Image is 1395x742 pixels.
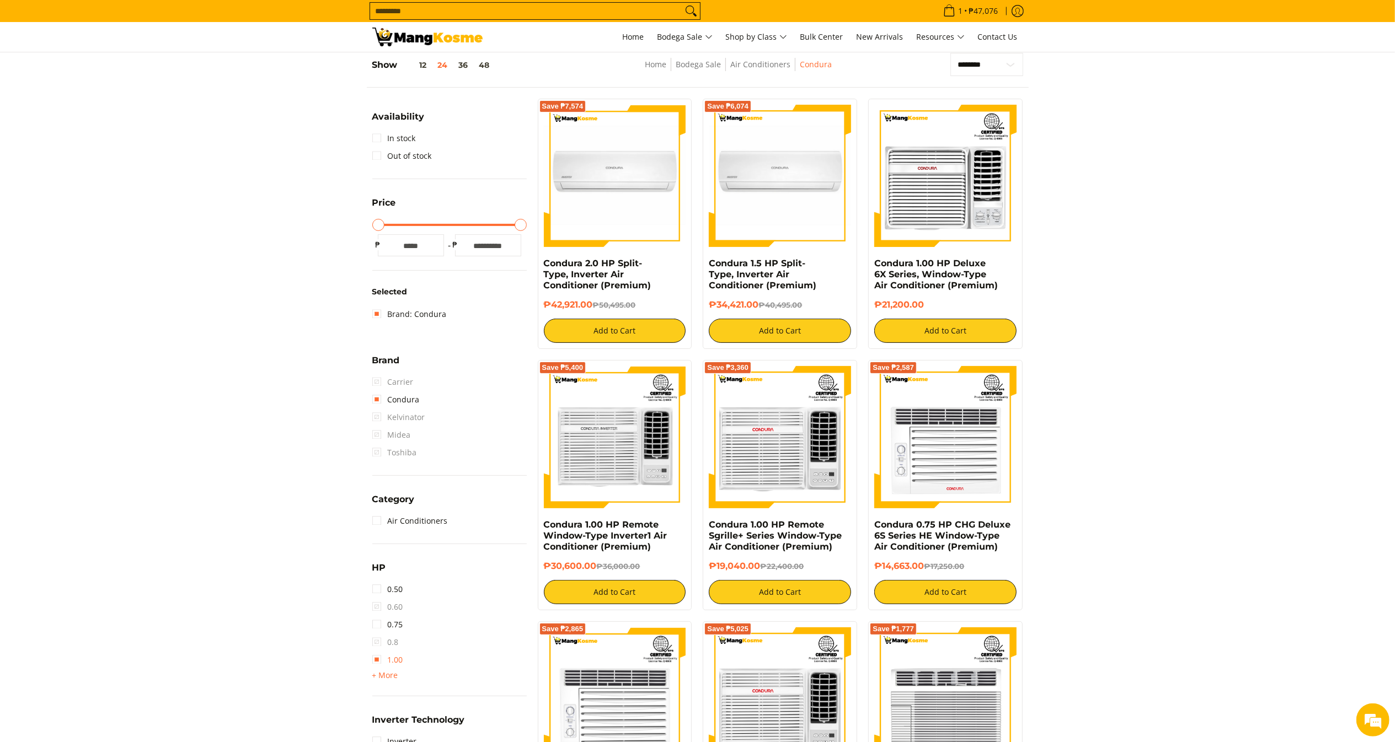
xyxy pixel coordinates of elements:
[720,22,793,52] a: Shop by Class
[707,103,749,110] span: Save ₱6,074
[544,299,686,310] h6: ₱42,921.00
[924,562,964,571] del: ₱17,250.00
[709,519,842,552] a: Condura 1.00 HP Remote Sgrille+ Series Window-Type Air Conditioner (Premium)
[372,373,414,391] span: Carrier
[372,580,403,598] a: 0.50
[372,28,483,46] img: Bodega Sale Aircon l Mang Kosme: Home Appliances Warehouse Sale
[758,300,802,309] del: ₱40,495.00
[372,391,420,408] a: Condura
[450,239,461,250] span: ₱
[372,671,398,680] span: + More
[474,61,495,69] button: 48
[726,30,787,44] span: Shop by Class
[372,598,403,616] span: 0.60
[623,31,644,42] span: Home
[873,364,914,371] span: Save ₱2,587
[593,300,636,309] del: ₱50,495.00
[730,59,790,69] a: Air Conditioners
[372,112,425,130] summary: Open
[709,366,851,508] img: condura-sgrille-series-window-type-remote-aircon-premium-full-view-mang-kosme
[372,563,386,580] summary: Open
[617,22,650,52] a: Home
[372,198,396,207] span: Price
[372,198,396,216] summary: Open
[542,364,584,371] span: Save ₱5,400
[372,356,400,365] span: Brand
[874,366,1017,508] img: Condura 0.75 HP CHG Deluxe 6S Series HE Window-Type Air Conditioner (Premium)
[372,356,400,373] summary: Open
[372,147,432,165] a: Out of stock
[978,31,1018,42] span: Contact Us
[968,7,1000,15] span: ₱47,076
[542,103,584,110] span: Save ₱7,574
[874,580,1017,604] button: Add to Cart
[372,60,495,71] h5: Show
[372,616,403,633] a: 0.75
[372,633,399,651] span: 0.8
[372,239,383,250] span: ₱
[707,626,749,632] span: Save ₱5,025
[800,58,832,72] span: Condura
[874,519,1011,552] a: Condura 0.75 HP CHG Deluxe 6S Series HE Window-Type Air Conditioner (Premium)
[372,408,425,426] span: Kelvinator
[597,562,640,571] del: ₱36,000.00
[372,512,448,530] a: Air Conditioners
[795,22,849,52] a: Bulk Center
[709,319,851,343] button: Add to Cart
[372,112,425,121] span: Availability
[372,651,403,669] a: 1.00
[709,561,851,572] h6: ₱19,040.00
[432,61,453,69] button: 24
[372,287,527,297] h6: Selected
[874,258,998,291] a: Condura 1.00 HP Deluxe 6X Series, Window-Type Air Conditioner (Premium)
[709,299,851,310] h6: ₱34,421.00
[372,444,417,461] span: Toshiba
[917,30,965,44] span: Resources
[682,3,700,19] button: Search
[544,519,667,552] a: Condura 1.00 HP Remote Window-Type Inverter1 Air Conditioner (Premium)
[874,319,1017,343] button: Add to Cart
[957,7,965,15] span: 1
[911,22,970,52] a: Resources
[544,366,686,508] img: Condura 1.00 HP Remote Window-Type Inverter1 Air Conditioner (Premium)
[676,59,721,69] a: Bodega Sale
[398,61,432,69] button: 12
[709,105,851,247] img: condura-split-type-inverter-air-conditioner-class-b-full-view-mang-kosme
[851,22,909,52] a: New Arrivals
[372,305,447,323] a: Brand: Condura
[707,364,749,371] span: Save ₱3,360
[544,561,686,572] h6: ₱30,600.00
[494,22,1023,52] nav: Main Menu
[453,61,474,69] button: 36
[372,716,465,733] summary: Open
[760,562,804,571] del: ₱22,400.00
[372,426,411,444] span: Midea
[372,130,416,147] a: In stock
[544,319,686,343] button: Add to Cart
[857,31,904,42] span: New Arrivals
[372,716,465,724] span: Inverter Technology
[800,31,843,42] span: Bulk Center
[544,258,651,291] a: Condura 2.0 HP Split-Type, Inverter Air Conditioner (Premium)
[544,580,686,604] button: Add to Cart
[874,299,1017,310] h6: ₱21,200.00
[709,258,816,291] a: Condura 1.5 HP Split-Type, Inverter Air Conditioner (Premium)
[658,30,713,44] span: Bodega Sale
[709,580,851,604] button: Add to Cart
[972,22,1023,52] a: Contact Us
[874,105,1017,247] img: Condura 1.00 HP Deluxe 6X Series, Window-Type Air Conditioner (Premium)
[940,5,1002,17] span: •
[652,22,718,52] a: Bodega Sale
[570,58,906,83] nav: Breadcrumbs
[645,59,666,69] a: Home
[873,626,914,632] span: Save ₱1,777
[372,563,386,572] span: HP
[372,669,398,682] summary: Open
[372,495,415,512] summary: Open
[542,626,584,632] span: Save ₱2,865
[544,105,686,247] img: condura-split-type-inverter-air-conditioner-class-b-full-view-mang-kosme
[874,561,1017,572] h6: ₱14,663.00
[372,495,415,504] span: Category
